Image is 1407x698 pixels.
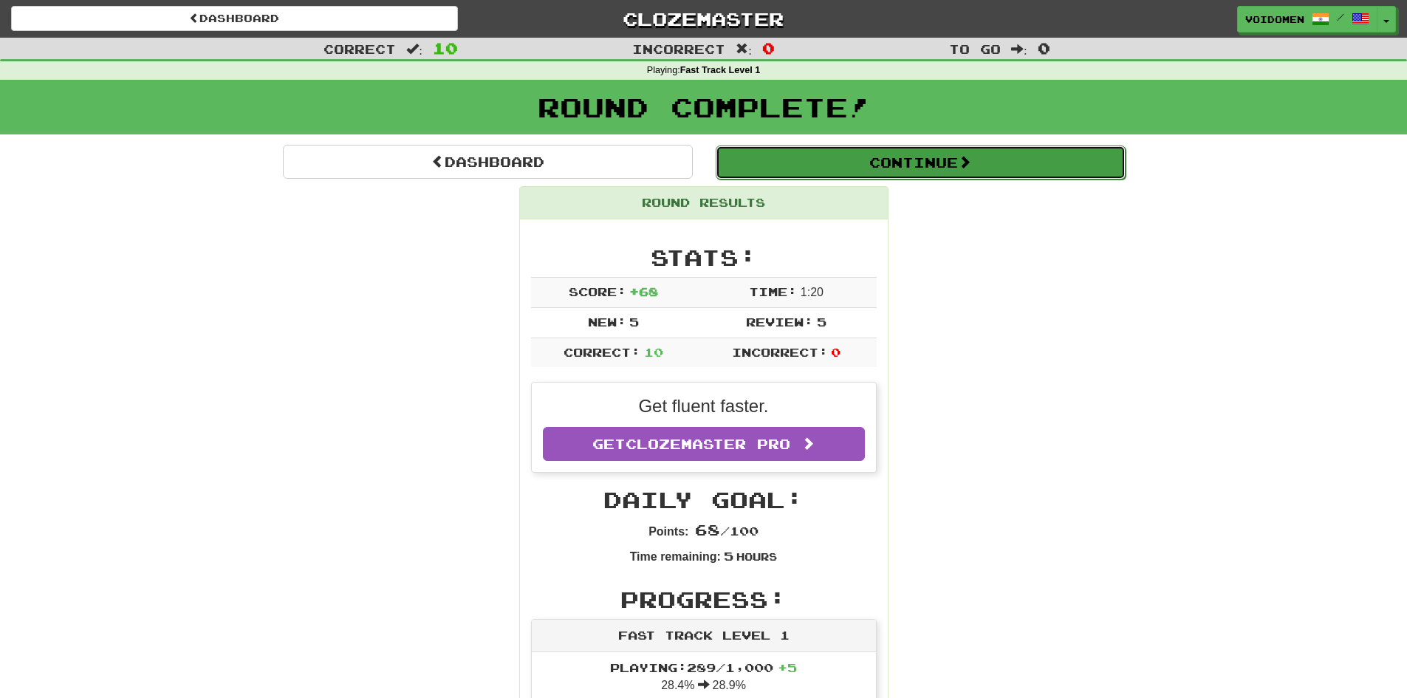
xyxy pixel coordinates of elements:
[588,315,626,329] span: New:
[5,92,1402,122] h1: Round Complete!
[1337,12,1344,22] span: /
[746,315,813,329] span: Review:
[433,39,458,57] span: 10
[762,39,775,57] span: 0
[695,524,759,538] span: / 100
[626,436,790,452] span: Clozemaster Pro
[680,65,761,75] strong: Fast Track Level 1
[724,549,733,563] span: 5
[520,187,888,219] div: Round Results
[11,6,458,31] a: Dashboard
[480,6,927,32] a: Clozemaster
[736,43,752,55] span: :
[629,284,658,298] span: + 68
[532,620,876,652] div: Fast Track Level 1
[695,521,720,538] span: 68
[778,660,797,674] span: + 5
[569,284,626,298] span: Score:
[644,345,663,359] span: 10
[801,286,824,298] span: 1 : 20
[531,487,877,512] h2: Daily Goal:
[632,41,725,56] span: Incorrect
[949,41,1001,56] span: To go
[543,427,865,461] a: GetClozemaster Pro
[531,587,877,612] h2: Progress:
[736,550,777,563] small: Hours
[406,43,422,55] span: :
[1038,39,1050,57] span: 0
[564,345,640,359] span: Correct:
[610,660,797,674] span: Playing: 289 / 1,000
[1237,6,1377,32] a: VoidOmen /
[648,525,688,538] strong: Points:
[629,315,639,329] span: 5
[531,245,877,270] h2: Stats:
[749,284,797,298] span: Time:
[323,41,396,56] span: Correct
[1011,43,1027,55] span: :
[283,145,693,179] a: Dashboard
[817,315,826,329] span: 5
[543,394,865,419] p: Get fluent faster.
[831,345,841,359] span: 0
[630,550,721,563] strong: Time remaining:
[1245,13,1304,26] span: VoidOmen
[716,146,1126,179] button: Continue
[732,345,828,359] span: Incorrect:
